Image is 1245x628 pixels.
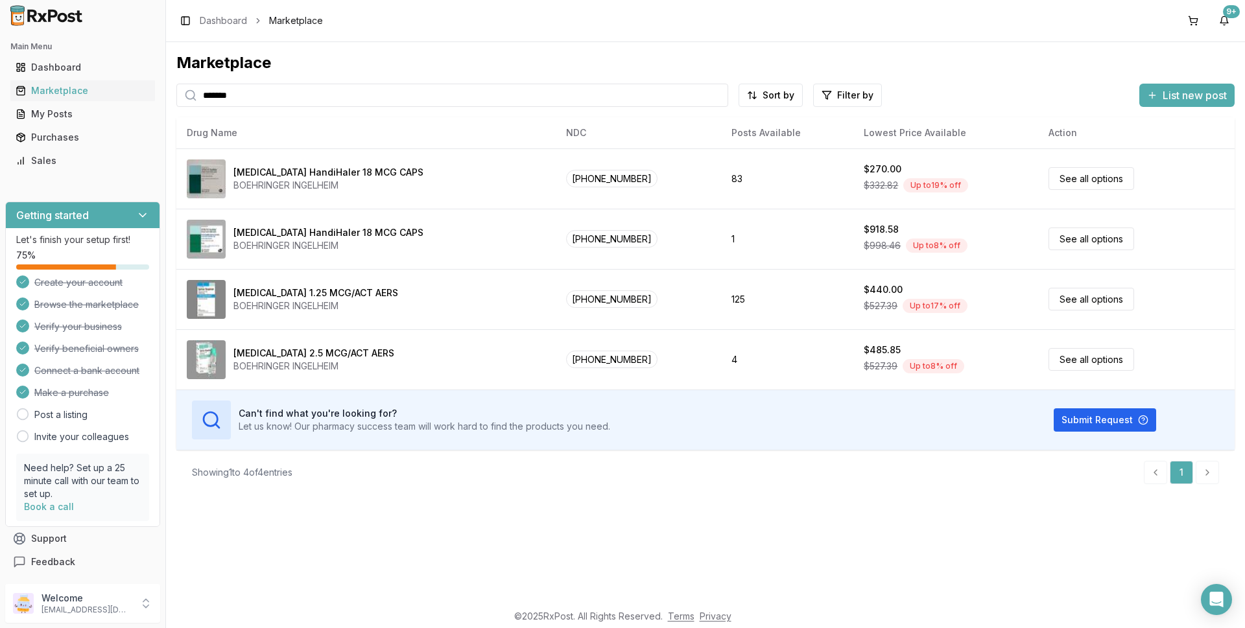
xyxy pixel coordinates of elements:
nav: pagination [1144,461,1219,484]
span: List new post [1163,87,1227,103]
p: [EMAIL_ADDRESS][DOMAIN_NAME] [41,605,132,615]
span: Browse the marketplace [34,298,139,311]
div: $918.58 [864,223,899,236]
button: Feedback [5,550,160,574]
a: Terms [668,611,694,622]
div: Purchases [16,131,150,144]
img: Spiriva Respimat 2.5 MCG/ACT AERS [187,340,226,379]
img: Spiriva Respimat 1.25 MCG/ACT AERS [187,280,226,319]
button: List new post [1139,84,1235,107]
span: Sort by [763,89,794,102]
div: 9+ [1223,5,1240,18]
th: Lowest Price Available [853,117,1037,148]
button: Marketplace [5,80,160,101]
div: $485.85 [864,343,901,356]
span: [PHONE_NUMBER] [566,290,658,308]
td: 125 [721,269,854,329]
button: Submit Request [1054,408,1156,432]
div: $270.00 [864,163,901,176]
td: 83 [721,148,854,209]
span: 75 % [16,249,36,262]
div: Up to 17 % off [903,299,967,313]
p: Welcome [41,592,132,605]
div: BOEHRINGER INGELHEIM [233,239,423,252]
div: Marketplace [176,52,1235,73]
span: $527.39 [864,299,897,312]
span: [PHONE_NUMBER] [566,170,658,187]
button: Sort by [739,84,803,107]
h3: Getting started [16,207,89,223]
h2: Main Menu [10,41,155,52]
span: Connect a bank account [34,364,139,377]
a: List new post [1139,90,1235,103]
a: See all options [1049,288,1134,310]
span: $332.82 [864,179,898,192]
a: Sales [10,149,155,172]
a: 1 [1170,461,1193,484]
p: Let us know! Our pharmacy success team will work hard to find the products you need. [239,420,610,433]
span: Filter by [837,89,873,102]
a: See all options [1049,348,1134,371]
p: Let's finish your setup first! [16,233,149,246]
a: See all options [1049,167,1134,190]
td: 1 [721,209,854,269]
span: Verify beneficial owners [34,342,139,355]
span: Feedback [31,555,75,568]
a: Purchases [10,126,155,149]
div: BOEHRINGER INGELHEIM [233,360,394,373]
div: BOEHRINGER INGELHEIM [233,299,398,312]
a: My Posts [10,102,155,126]
span: $998.46 [864,239,901,252]
div: Marketplace [16,84,150,97]
span: [PHONE_NUMBER] [566,230,658,248]
a: See all options [1049,227,1134,250]
div: [MEDICAL_DATA] 1.25 MCG/ACT AERS [233,286,398,299]
img: User avatar [13,593,34,614]
button: Support [5,527,160,550]
h3: Can't find what you're looking for? [239,407,610,420]
th: Posts Available [721,117,854,148]
nav: breadcrumb [200,14,323,27]
td: 4 [721,329,854,390]
img: Spiriva HandiHaler 18 MCG CAPS [187,220,226,259]
img: RxPost Logo [5,5,88,26]
div: Up to 8 % off [906,238,967,253]
button: 9+ [1214,10,1235,31]
a: Privacy [700,611,731,622]
button: My Posts [5,104,160,124]
a: Post a listing [34,408,88,421]
th: Action [1038,117,1235,148]
a: Book a call [24,501,74,512]
span: [PHONE_NUMBER] [566,351,658,368]
div: BOEHRINGER INGELHEIM [233,179,423,192]
span: Verify your business [34,320,122,333]
div: My Posts [16,108,150,121]
a: Marketplace [10,79,155,102]
span: Create your account [34,276,123,289]
a: Dashboard [200,14,247,27]
div: Up to 8 % off [903,359,964,373]
div: Up to 19 % off [903,178,968,192]
div: Sales [16,154,150,167]
div: Open Intercom Messenger [1201,584,1232,615]
div: [MEDICAL_DATA] 2.5 MCG/ACT AERS [233,347,394,360]
button: Dashboard [5,57,160,78]
a: Invite your colleagues [34,430,129,443]
button: Filter by [813,84,882,107]
p: Need help? Set up a 25 minute call with our team to set up. [24,461,141,500]
button: Purchases [5,127,160,148]
span: Marketplace [269,14,323,27]
span: Make a purchase [34,386,109,399]
th: Drug Name [176,117,556,148]
div: $440.00 [864,283,903,296]
div: Dashboard [16,61,150,74]
a: Dashboard [10,56,155,79]
div: [MEDICAL_DATA] HandiHaler 18 MCG CAPS [233,166,423,179]
img: Spiriva HandiHaler 18 MCG CAPS [187,159,226,198]
span: $527.39 [864,360,897,373]
div: Showing 1 to 4 of 4 entries [192,466,292,479]
th: NDC [556,117,721,148]
div: [MEDICAL_DATA] HandiHaler 18 MCG CAPS [233,226,423,239]
button: Sales [5,150,160,171]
